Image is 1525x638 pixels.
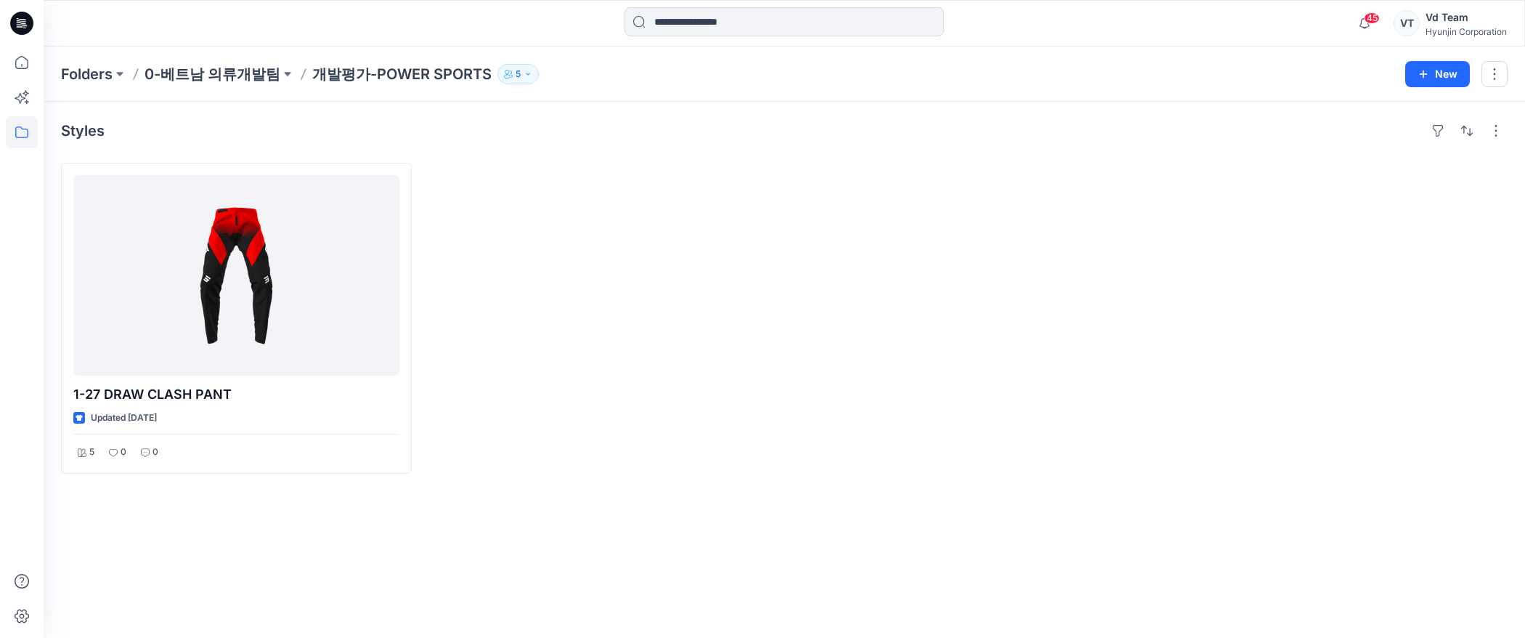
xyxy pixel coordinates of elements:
div: Hyunjin Corporation [1426,26,1507,37]
span: 45 [1364,12,1380,24]
p: 5 [516,66,521,82]
h4: Styles [61,122,105,140]
p: 0 [121,445,126,460]
p: 5 [89,445,94,460]
a: Folders [61,64,113,84]
div: Vd Team [1426,9,1507,26]
p: 개발평가-POWER SPORTS [312,64,492,84]
a: 0-베트남 의류개발팀 [145,64,280,84]
p: Updated [DATE] [91,411,157,426]
button: 5 [497,64,539,84]
button: New [1405,61,1470,87]
div: VT [1394,10,1420,36]
p: 0 [152,445,158,460]
a: 1-27 DRAW CLASH PANT [73,175,399,376]
p: 1-27 DRAW CLASH PANT [73,384,399,405]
